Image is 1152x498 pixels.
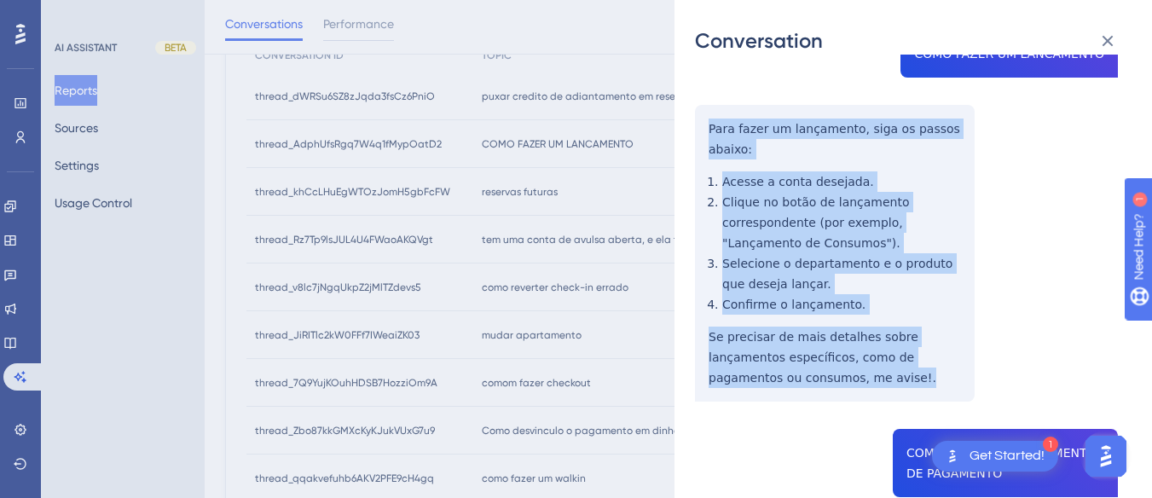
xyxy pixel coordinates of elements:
[1043,437,1058,452] div: 1
[1080,431,1132,482] iframe: UserGuiding AI Assistant Launcher
[942,446,963,466] img: launcher-image-alternative-text
[695,27,1132,55] div: Conversation
[40,4,107,25] span: Need Help?
[932,441,1058,472] div: Open Get Started! checklist, remaining modules: 1
[970,447,1045,466] div: Get Started!
[119,9,124,22] div: 1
